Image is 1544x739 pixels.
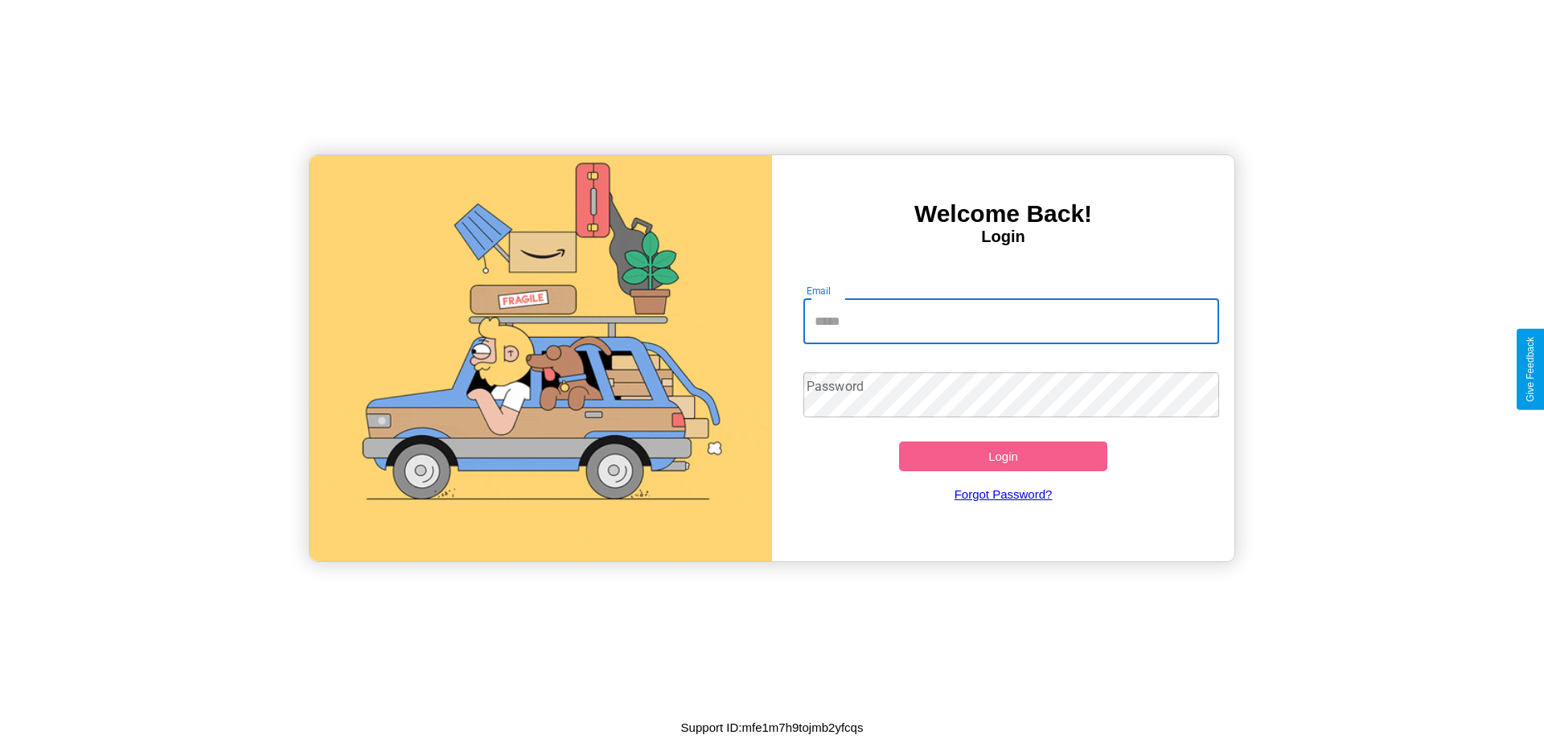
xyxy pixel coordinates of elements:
h3: Welcome Back! [772,200,1234,228]
img: gif [310,155,772,561]
div: Give Feedback [1525,337,1536,402]
h4: Login [772,228,1234,246]
label: Email [807,284,832,298]
button: Login [899,441,1107,471]
a: Forgot Password? [795,471,1212,517]
p: Support ID: mfe1m7h9tojmb2yfcqs [681,716,864,738]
